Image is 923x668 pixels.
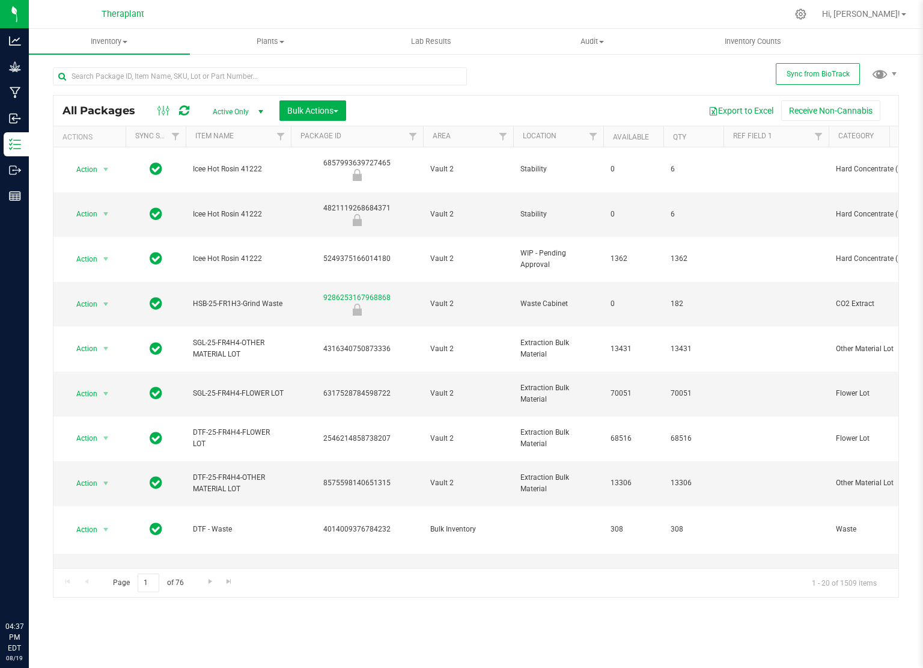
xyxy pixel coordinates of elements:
span: Action [65,296,98,313]
span: Vault 2 [430,388,506,399]
a: Inventory [29,29,190,54]
span: Vault 2 [430,298,506,310]
span: Audit [512,36,672,47]
div: 6317528784598722 [289,388,425,399]
span: Vault 2 [430,343,506,355]
inline-svg: Manufacturing [9,87,21,99]
button: Sync from BioTrack [776,63,860,85]
span: WIP - Pending Approval [520,248,596,271]
span: select [99,206,114,222]
a: Plants [190,29,351,54]
span: DTF-25-FR4H4-FLOWER LOT [193,427,284,450]
span: In Sync [150,250,162,267]
span: 0 [611,298,656,310]
span: Waste Cabinet [520,298,596,310]
span: Icee Hot Rosin 41222 [193,164,284,175]
div: Newly Received [289,304,425,316]
div: Manage settings [793,8,808,20]
a: Location [523,132,556,140]
span: In Sync [150,161,162,177]
a: Category [838,132,874,140]
a: Filter [493,126,513,147]
span: 68516 [671,433,716,444]
span: 182 [671,298,716,310]
span: Vault 2 [430,209,506,220]
span: SGL-25-FR4H4-FLOWER LOT [193,388,284,399]
span: Plants [190,36,350,47]
div: Newly Received [289,169,425,181]
inline-svg: Reports [9,190,21,202]
span: 13431 [671,343,716,355]
span: 0 [611,209,656,220]
a: Item Name [195,132,234,140]
a: Filter [166,126,186,147]
span: select [99,251,114,268]
span: In Sync [150,474,162,491]
inline-svg: Analytics [9,35,21,47]
span: HSB-25-FR1H3-Grind Waste [193,298,284,310]
span: Vault 2 [430,164,506,175]
p: 04:37 PM EDT [5,621,23,654]
span: Extraction Bulk Material [520,472,596,495]
a: Qty [673,133,686,141]
span: 13306 [671,477,716,489]
span: select [99,521,114,538]
span: SGL-25-FR4H4-OTHER MATERIAL LOT [193,337,284,360]
inline-svg: Outbound [9,164,21,176]
span: Extraction Bulk Material [520,427,596,450]
span: 1 - 20 of 1509 items [802,574,886,592]
div: Actions [62,133,121,141]
div: 4014009376784232 [289,524,425,535]
span: Extraction Bulk Material [520,337,596,360]
span: select [99,385,114,402]
p: 08/19 [5,654,23,663]
span: 68516 [611,433,656,444]
input: Search Package ID, Item Name, SKU, Lot or Part Number... [53,67,467,85]
span: select [99,340,114,357]
a: Lab Results [351,29,512,54]
inline-svg: Grow [9,61,21,73]
span: Vault 2 [430,253,506,265]
span: 70051 [611,388,656,399]
span: 308 [671,524,716,535]
span: Stability [520,164,596,175]
button: Export to Excel [701,100,781,121]
a: Go to the last page [221,574,238,590]
div: 5249375166014180 [289,253,425,265]
a: Inventory Counts [672,29,833,54]
span: In Sync [150,521,162,538]
span: Action [65,206,98,222]
a: Area [433,132,451,140]
iframe: Resource center [12,572,48,608]
span: select [99,430,114,447]
a: Filter [271,126,291,147]
span: 0 [611,164,656,175]
a: Audit [511,29,672,54]
span: 70051 [671,388,716,399]
a: Go to the next page [201,574,219,590]
span: 13431 [611,343,656,355]
span: Action [65,430,98,447]
button: Receive Non-Cannabis [781,100,880,121]
span: select [99,475,114,492]
div: Newly Received [289,214,425,226]
span: 308 [611,524,656,535]
span: All Packages [62,104,147,117]
inline-svg: Inbound [9,112,21,124]
div: 6857993639727465 [289,158,425,181]
span: Extraction Bulk Material [520,382,596,405]
a: Available [613,133,649,141]
span: Page of 76 [103,574,193,592]
span: DTF - Waste [193,524,284,535]
span: Theraplant [102,9,144,19]
span: Action [65,251,98,268]
a: Filter [809,126,829,147]
span: Vault 2 [430,477,506,489]
span: In Sync [150,206,162,222]
div: 8575598140651315 [289,477,425,489]
button: Bulk Actions [279,100,346,121]
span: 13306 [611,477,656,489]
span: In Sync [150,385,162,402]
span: Action [65,521,98,538]
div: 2546214858738207 [289,433,425,444]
